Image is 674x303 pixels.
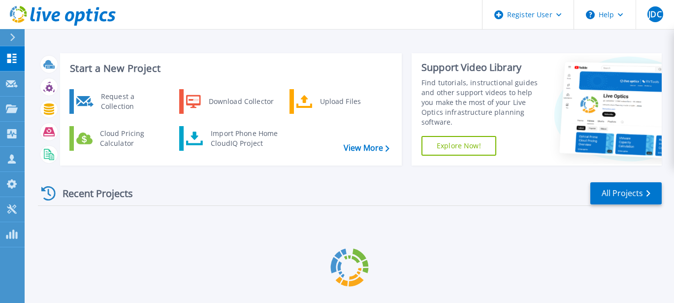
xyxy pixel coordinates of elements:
a: All Projects [590,182,662,204]
a: Explore Now! [421,136,496,156]
div: Upload Files [315,92,388,111]
a: Cloud Pricing Calculator [69,126,170,151]
h3: Start a New Project [70,63,389,74]
div: Request a Collection [96,92,168,111]
div: Recent Projects [38,181,146,205]
div: Download Collector [204,92,278,111]
div: Support Video Library [421,61,546,74]
div: Cloud Pricing Calculator [95,129,168,148]
div: Find tutorials, instructional guides and other support videos to help you make the most of your L... [421,78,546,127]
a: View More [344,143,389,153]
span: JDC [648,10,661,18]
a: Upload Files [289,89,390,114]
div: Import Phone Home CloudIQ Project [206,129,283,148]
a: Download Collector [179,89,280,114]
a: Request a Collection [69,89,170,114]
